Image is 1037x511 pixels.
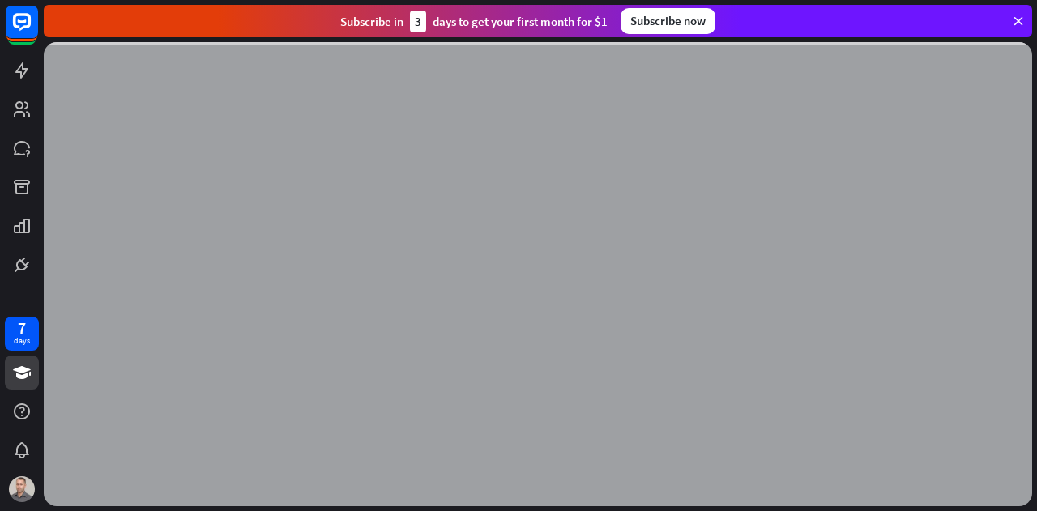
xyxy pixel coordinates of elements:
div: days [14,335,30,347]
div: Subscribe in days to get your first month for $1 [340,11,608,32]
div: 3 [410,11,426,32]
a: 7 days [5,317,39,351]
div: 7 [18,321,26,335]
div: Subscribe now [621,8,715,34]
